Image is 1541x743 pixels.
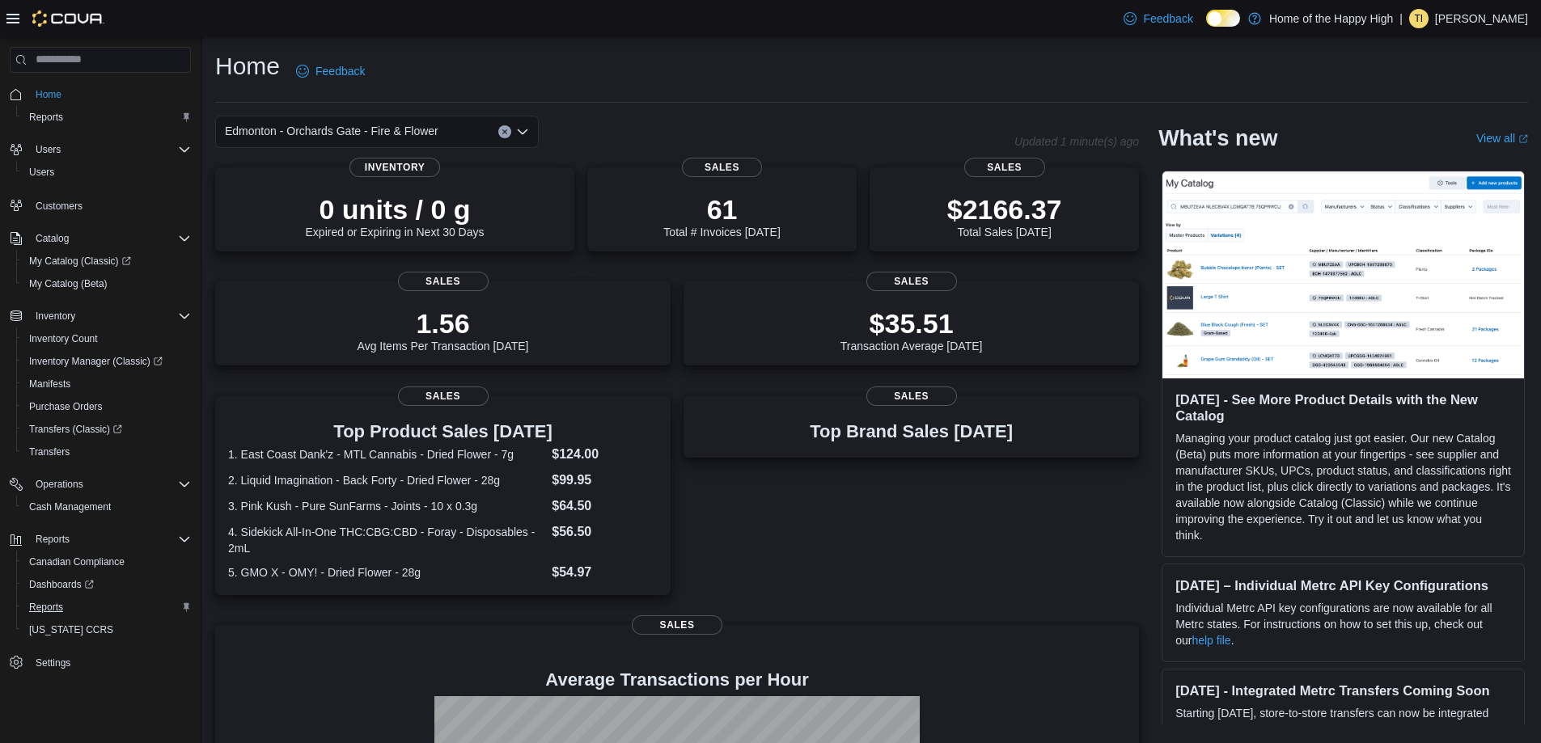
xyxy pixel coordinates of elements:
button: Reports [29,530,76,549]
h3: Top Product Sales [DATE] [228,422,658,441]
button: [US_STATE] CCRS [16,618,197,641]
div: Transaction Average [DATE] [840,307,983,353]
a: Cash Management [23,497,117,517]
dt: 1. East Coast Dank'z - MTL Cannabis - Dried Flower - 7g [228,446,545,462]
span: Customers [29,195,191,215]
span: Reports [29,530,191,549]
a: Transfers [23,442,76,462]
span: Users [29,140,191,159]
div: Avg Items Per Transaction [DATE] [358,307,529,353]
p: 61 [663,193,780,226]
span: Sales [398,386,489,406]
span: Reports [23,108,191,127]
span: Sales [866,272,957,291]
a: Transfers (Classic) [16,418,197,441]
span: Home [29,84,191,104]
span: TI [1415,9,1424,28]
a: Inventory Manager (Classic) [16,350,197,373]
span: Users [23,163,191,182]
span: Canadian Compliance [23,552,191,572]
p: Home of the Happy High [1269,9,1393,28]
p: $2166.37 [947,193,1062,226]
button: Operations [29,475,90,494]
span: My Catalog (Classic) [29,255,131,268]
p: | [1399,9,1403,28]
button: Inventory [29,306,82,326]
dt: 3. Pink Kush - Pure SunFarms - Joints - 10 x 0.3g [228,498,545,514]
button: Cash Management [16,496,197,518]
h3: [DATE] - See More Product Details with the New Catalog [1175,391,1511,424]
span: Sales [398,272,489,291]
button: Reports [16,106,197,129]
span: Inventory [29,306,191,326]
span: Purchase Orders [23,397,191,416]
button: Transfers [16,441,197,463]
a: Feedback [1117,2,1199,35]
span: Catalog [36,232,69,245]
span: Sales [866,386,957,406]
button: Users [3,138,197,161]
div: Total Sales [DATE] [947,193,1062,239]
h1: Home [215,50,280,82]
h3: [DATE] – Individual Metrc API Key Configurations [1175,577,1511,593]
button: Settings [3,651,197,674]
span: Inventory [36,310,75,323]
span: Feedback [315,63,365,79]
button: Catalog [29,229,75,248]
dt: 5. GMO X - OMY! - Dried Flower - 28g [228,564,545,580]
span: Cash Management [23,497,191,517]
a: My Catalog (Beta) [23,274,114,293]
button: Open list of options [516,125,529,138]
span: Inventory Count [23,329,191,348]
dd: $64.50 [552,496,658,516]
span: Reports [23,597,191,617]
dd: $124.00 [552,445,658,464]
a: View allExternal link [1476,132,1528,145]
span: Transfers [23,442,191,462]
p: $35.51 [840,307,983,340]
span: Cash Management [29,500,111,513]
dd: $56.50 [552,522,658,542]
button: Users [16,161,197,184]
a: Inventory Count [23,329,104,348]
p: [PERSON_NAME] [1435,9,1528,28]
span: Settings [36,656,70,669]
span: Dark Mode [1206,27,1207,27]
a: Canadian Compliance [23,552,131,572]
a: help file [1192,634,1230,647]
span: Settings [29,652,191,673]
button: Inventory [3,305,197,327]
a: Purchase Orders [23,397,109,416]
dt: 2. Liquid Imagination - Back Forty - Dried Flower - 28g [228,472,545,488]
span: My Catalog (Beta) [29,277,108,290]
dd: $99.95 [552,471,658,490]
button: My Catalog (Beta) [16,272,197,295]
span: Operations [36,478,83,491]
div: Total # Invoices [DATE] [663,193,780,239]
span: Reports [29,111,63,124]
span: Feedback [1143,11,1192,27]
span: Sales [964,158,1045,177]
button: Manifests [16,373,197,395]
img: Cova [32,11,104,27]
span: Dashboards [23,575,191,594]
p: Managing your product catalog just got easier. Our new Catalog (Beta) puts more information at yo... [1175,430,1511,543]
h3: [DATE] - Integrated Metrc Transfers Coming Soon [1175,682,1511,699]
span: Inventory Manager (Classic) [23,352,191,371]
span: Reports [36,533,70,546]
h2: What's new [1158,125,1277,151]
a: Transfers [1257,723,1305,736]
a: Reports [23,108,70,127]
button: Catalog [3,227,197,250]
span: My Catalog (Beta) [23,274,191,293]
a: My Catalog (Classic) [16,250,197,272]
a: Feedback [290,55,371,87]
a: [US_STATE] CCRS [23,620,120,640]
button: Purchase Orders [16,395,197,418]
a: Inventory Manager (Classic) [23,352,169,371]
span: Transfers [29,445,70,458]
a: Customers [29,196,89,216]
span: Canadian Compliance [29,555,125,568]
span: Users [29,166,54,179]
button: Users [29,140,67,159]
